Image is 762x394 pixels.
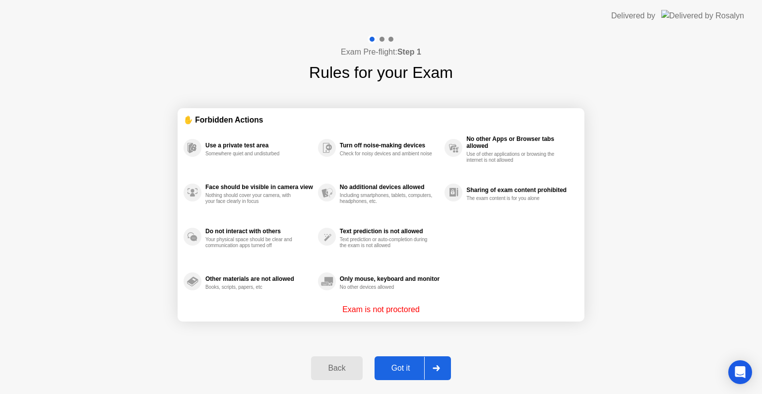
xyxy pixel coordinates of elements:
div: ✋ Forbidden Actions [184,114,578,126]
button: Got it [375,356,451,380]
div: Text prediction is not allowed [340,228,440,235]
div: Got it [378,364,424,373]
div: Books, scripts, papers, etc [205,284,299,290]
div: Sharing of exam content prohibited [466,187,573,194]
div: Somewhere quiet and undisturbed [205,151,299,157]
div: Check for noisy devices and ambient noise [340,151,434,157]
div: Turn off noise-making devices [340,142,440,149]
div: Back [314,364,359,373]
div: No additional devices allowed [340,184,440,191]
div: Delivered by [611,10,655,22]
div: No other devices allowed [340,284,434,290]
div: Your physical space should be clear and communication apps turned off [205,237,299,249]
div: Open Intercom Messenger [728,360,752,384]
div: Use a private test area [205,142,313,149]
button: Back [311,356,362,380]
b: Step 1 [397,48,421,56]
div: Including smartphones, tablets, computers, headphones, etc. [340,193,434,204]
h1: Rules for your Exam [309,61,453,84]
div: Only mouse, keyboard and monitor [340,275,440,282]
div: No other Apps or Browser tabs allowed [466,135,573,149]
div: Other materials are not allowed [205,275,313,282]
div: Do not interact with others [205,228,313,235]
p: Exam is not proctored [342,304,420,316]
div: Text prediction or auto-completion during the exam is not allowed [340,237,434,249]
div: Use of other applications or browsing the internet is not allowed [466,151,560,163]
img: Delivered by Rosalyn [661,10,744,21]
h4: Exam Pre-flight: [341,46,421,58]
div: Nothing should cover your camera, with your face clearly in focus [205,193,299,204]
div: The exam content is for you alone [466,196,560,201]
div: Face should be visible in camera view [205,184,313,191]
